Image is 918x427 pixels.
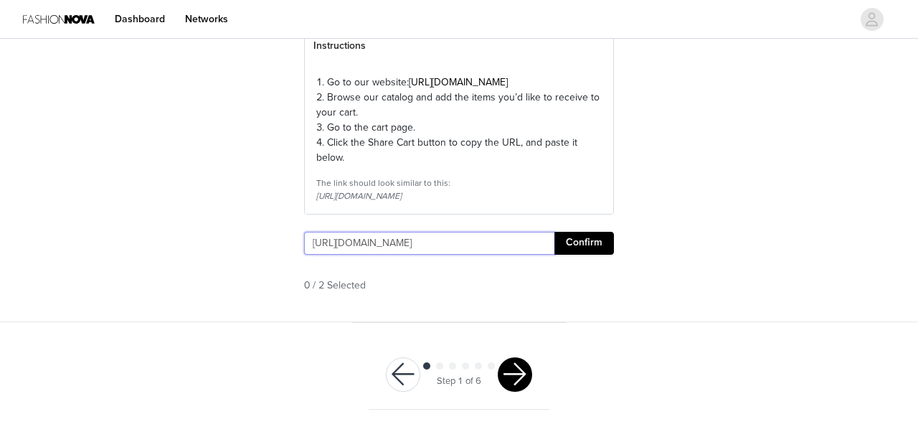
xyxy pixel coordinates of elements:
div: The link should look similar to this: [316,177,602,189]
input: Checkout URL [304,232,554,255]
p: 4. Click the Share Cart button to copy the URL, and paste it below. [316,135,602,165]
a: Dashboard [106,3,174,35]
span: 0 / 2 Selected [304,278,366,293]
a: Networks [176,3,237,35]
img: Fashion Nova Logo [23,3,95,35]
p: 3. Go to the cart page. [316,120,602,135]
div: Step 1 of 6 [437,375,481,389]
p: 1. Go to our website: [316,75,602,90]
a: [URL][DOMAIN_NAME] [409,76,508,88]
p: 2. Browse our catalog and add the items you’d like to receive to your cart. [316,90,602,120]
div: Instructions [305,29,613,62]
div: avatar [865,8,879,31]
button: Confirm [554,232,614,255]
div: [URL][DOMAIN_NAME] [316,189,602,202]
